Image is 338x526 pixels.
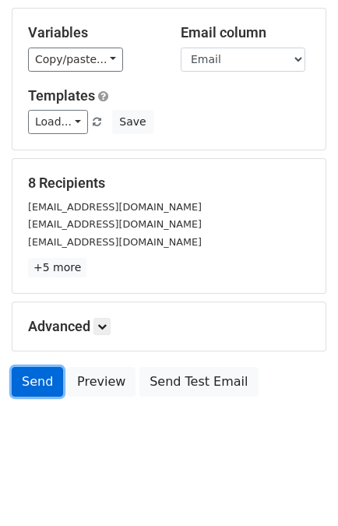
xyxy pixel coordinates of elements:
h5: Variables [28,24,157,41]
small: [EMAIL_ADDRESS][DOMAIN_NAME] [28,236,202,248]
a: Preview [67,367,136,397]
a: Send Test Email [139,367,258,397]
h5: Advanced [28,318,310,335]
a: +5 more [28,258,86,277]
h5: 8 Recipients [28,175,310,192]
a: Load... [28,110,88,134]
small: [EMAIL_ADDRESS][DOMAIN_NAME] [28,218,202,230]
small: [EMAIL_ADDRESS][DOMAIN_NAME] [28,201,202,213]
iframe: Chat Widget [260,451,338,526]
button: Save [112,110,153,134]
a: Send [12,367,63,397]
a: Templates [28,87,95,104]
a: Copy/paste... [28,48,123,72]
h5: Email column [181,24,310,41]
